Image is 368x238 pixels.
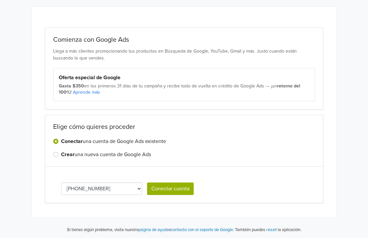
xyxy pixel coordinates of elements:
[67,227,234,233] p: Si tienes algún problema, visita nuestra o .
[234,226,301,233] p: También puedes la aplicación.
[61,138,83,145] strong: Conectar
[53,36,315,44] h2: Comienza con Google Ads
[61,151,75,158] strong: Crear
[53,48,315,61] p: Llega a más clientes promocionando tus productos en Búsqueda de Google, YouTube, Gmail y más. Jus...
[53,123,315,131] h2: Elige cómo quieres proceder
[266,226,277,233] button: reset
[171,227,233,232] a: contacta con el soporte de Google
[139,227,169,232] a: página de ayuda
[59,83,71,89] strong: Gasta
[73,83,84,89] strong: $350
[147,182,194,195] button: Conectar cuenta
[59,83,310,96] div: en los primeros 31 días de tu campaña y recibe todo de vuelta en crédito de Google Ads — ¡un
[59,74,120,81] strong: Oferta especial de Google
[61,151,151,158] label: una nueva cuenta de Google Ads
[61,137,166,145] label: una cuenta de Google Ads existente
[73,89,100,95] a: Aprende más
